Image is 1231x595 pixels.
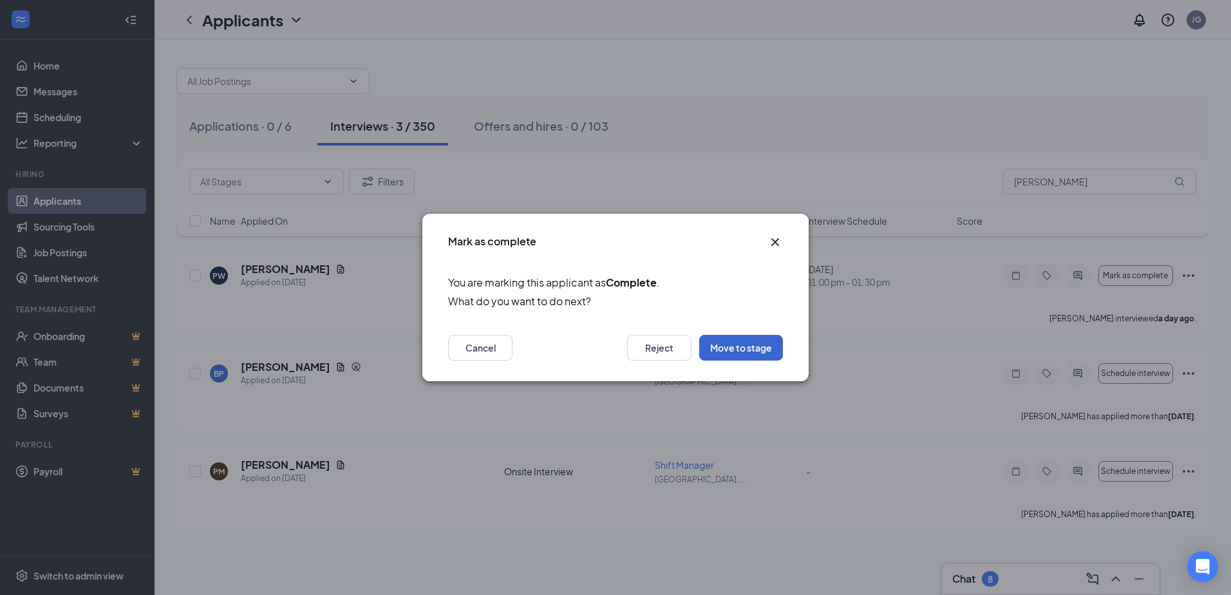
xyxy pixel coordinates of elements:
[448,335,512,361] button: Cancel
[606,276,657,289] b: Complete
[448,274,783,290] span: You are marking this applicant as .
[1187,551,1218,582] div: Open Intercom Messenger
[767,234,783,250] svg: Cross
[767,234,783,250] button: Close
[448,234,536,249] h3: Mark as complete
[448,293,783,309] span: What do you want to do next?
[699,335,783,361] button: Move to stage
[627,335,691,361] button: Reject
